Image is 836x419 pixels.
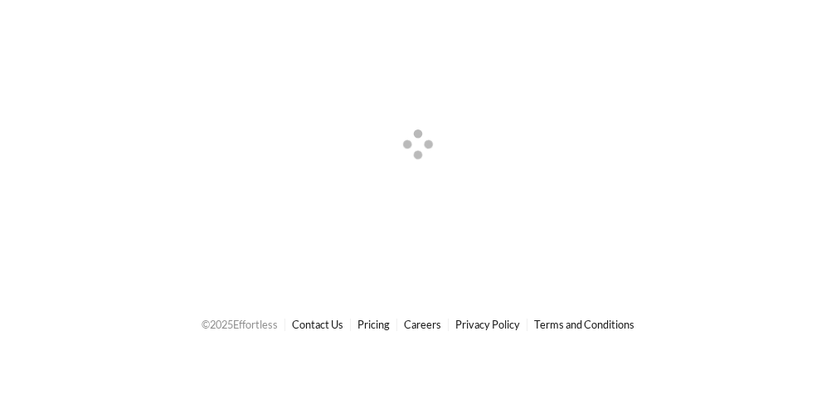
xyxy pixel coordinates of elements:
[404,318,441,331] a: Careers
[292,318,343,331] a: Contact Us
[357,318,390,331] a: Pricing
[455,318,520,331] a: Privacy Policy
[534,318,634,331] a: Terms and Conditions
[202,318,278,331] span: © 2025 Effortless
